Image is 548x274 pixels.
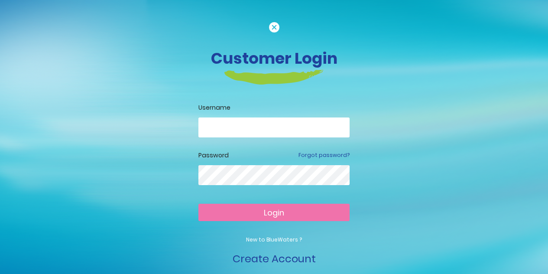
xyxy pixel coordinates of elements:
label: Username [198,103,350,112]
a: Forgot password? [298,151,350,159]
button: Login [198,204,350,221]
label: Password [198,151,229,160]
img: login-heading-border.png [224,70,324,85]
h3: Customer Login [34,49,515,68]
a: Create Account [233,251,316,266]
img: cancel [269,22,279,33]
p: New to BlueWaters ? [198,236,350,244]
span: Login [264,207,284,218]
